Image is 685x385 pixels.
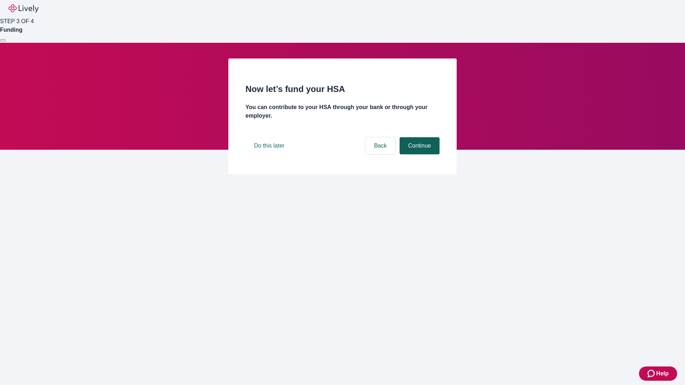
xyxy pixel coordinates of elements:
button: Zendesk support iconHelp [639,366,677,381]
span: Help [656,369,669,378]
button: Back [365,137,395,154]
h2: Now let’s fund your HSA [245,83,440,96]
button: Continue [400,137,440,154]
svg: Zendesk support icon [648,369,656,378]
h4: You can contribute to your HSA through your bank or through your employer. [245,103,440,120]
img: Lively [9,4,39,13]
button: Do this later [245,137,293,154]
